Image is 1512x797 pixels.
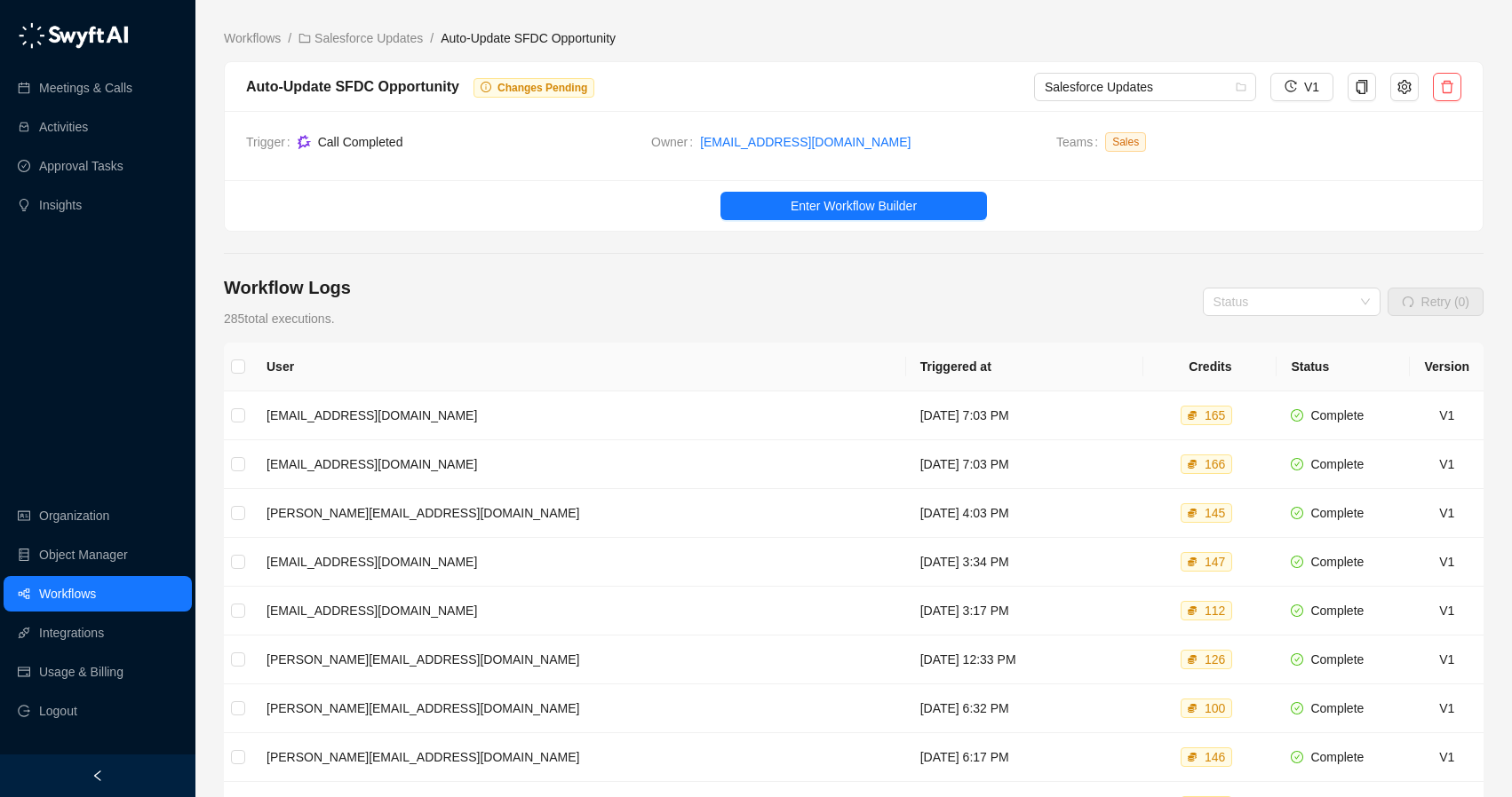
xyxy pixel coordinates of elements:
[1201,651,1229,668] div: 126
[1105,132,1146,152] span: Sales
[39,576,96,612] a: Workflows
[246,132,298,152] span: Trigger
[1310,652,1364,667] span: Complete
[1310,408,1364,422] span: Complete
[39,148,123,184] a: Approval Tasks
[906,587,1144,635] td: [DATE] 3:17 PM
[1310,506,1364,520] span: Complete
[1277,343,1410,391] th: Status
[1310,701,1364,715] span: Complete
[1201,504,1229,522] div: 145
[1201,406,1229,424] div: 165
[1310,457,1364,471] span: Complete
[906,343,1144,391] th: Triggered at
[1285,80,1297,92] span: history
[906,733,1144,782] td: [DATE] 6:17 PM
[1410,343,1484,391] th: Version
[39,70,132,106] a: Meetings & Calls
[1056,132,1105,159] span: Teams
[700,132,911,152] a: [EMAIL_ADDRESS][DOMAIN_NAME]
[318,135,403,149] span: Call Completed
[1291,751,1303,763] span: check-circle
[906,440,1144,489] td: [DATE] 7:03 PM
[92,769,104,782] span: left
[1410,635,1484,684] td: V1
[1270,73,1333,101] button: V1
[1291,507,1303,519] span: check-circle
[252,538,906,587] td: [EMAIL_ADDRESS][DOMAIN_NAME]
[39,615,104,651] a: Integrations
[298,135,311,149] img: gong-Dwh8HbPa.png
[39,537,128,572] a: Object Manager
[1397,80,1412,94] span: setting
[1304,77,1319,97] span: V1
[39,187,82,223] a: Insights
[39,498,109,533] a: Organization
[441,31,616,45] span: Auto-Update SFDC Opportunity
[1355,80,1369,94] span: copy
[906,391,1144,440] td: [DATE] 7:03 PM
[906,538,1144,587] td: [DATE] 3:34 PM
[906,684,1144,733] td: [DATE] 6:32 PM
[1440,80,1454,94] span: delete
[39,654,123,690] a: Usage & Billing
[1291,702,1303,714] span: check-circle
[1410,733,1484,782] td: V1
[39,109,88,145] a: Activities
[1410,684,1484,733] td: V1
[252,587,906,635] td: [EMAIL_ADDRESS][DOMAIN_NAME]
[1310,555,1364,569] span: Complete
[1201,699,1229,717] div: 100
[791,196,917,216] span: Enter Workflow Builder
[288,28,291,48] li: /
[1310,604,1364,618] span: Complete
[252,733,906,782] td: [PERSON_NAME][EMAIL_ADDRESS][DOMAIN_NAME]
[1201,748,1229,766] div: 146
[1045,74,1245,100] span: Salesforce Updates
[1201,455,1229,473] div: 166
[1291,458,1303,470] span: check-circle
[1388,288,1484,316] button: Retry (0)
[225,192,1483,220] a: Enter Workflow Builder
[1201,602,1229,619] div: 112
[252,635,906,684] td: [PERSON_NAME][EMAIL_ADDRESS][DOMAIN_NAME]
[246,75,459,98] div: Auto-Update SFDC Opportunity
[1310,750,1364,764] span: Complete
[720,192,987,220] button: Enter Workflow Builder
[1410,391,1484,440] td: V1
[18,22,129,49] img: logo-05li4sbe.png
[1455,738,1503,786] iframe: Open customer support
[1410,440,1484,489] td: V1
[39,693,77,729] span: Logout
[252,343,906,391] th: User
[906,489,1144,538] td: [DATE] 4:03 PM
[252,391,906,440] td: [EMAIL_ADDRESS][DOMAIN_NAME]
[224,275,351,300] h4: Workflow Logs
[18,705,30,717] span: logout
[252,684,906,733] td: [PERSON_NAME][EMAIL_ADDRESS][DOMAIN_NAME]
[1291,653,1303,666] span: check-circle
[1410,587,1484,635] td: V1
[430,28,434,48] li: /
[224,312,335,326] span: 285 total executions.
[1291,556,1303,568] span: check-circle
[481,82,491,92] span: info-circle
[497,82,587,94] span: Changes Pending
[1410,538,1484,587] td: V1
[651,132,700,152] span: Owner
[252,440,906,489] td: [EMAIL_ADDRESS][DOMAIN_NAME]
[252,489,906,538] td: [PERSON_NAME][EMAIL_ADDRESS][DOMAIN_NAME]
[1143,343,1277,391] th: Credits
[298,32,311,44] span: folder
[1410,489,1484,538] td: V1
[1201,553,1229,571] div: 147
[906,635,1144,684] td: [DATE] 12:33 PM
[1291,604,1303,617] span: check-circle
[295,28,426,48] a: folder Salesforce Updates
[220,28,284,48] a: Workflows
[1291,409,1303,422] span: check-circle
